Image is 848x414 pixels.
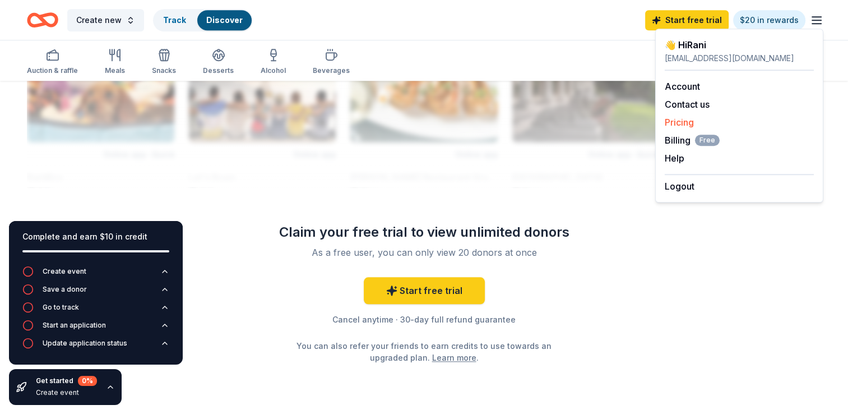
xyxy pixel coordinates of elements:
div: Cancel anytime · 30-day full refund guarantee [263,313,586,326]
div: 0 % [78,376,97,386]
button: Beverages [313,44,350,81]
div: Get started [36,376,97,386]
button: Snacks [152,44,176,81]
span: Billing [665,134,720,147]
button: Help [665,151,684,165]
div: Auction & raffle [27,66,78,75]
div: Meals [105,66,125,75]
button: Logout [665,180,694,193]
a: Account [665,81,700,92]
a: Learn more [432,352,476,364]
button: Go to track [22,302,169,320]
span: Free [695,135,720,146]
div: Save a donor [43,285,87,294]
button: Save a donor [22,284,169,302]
div: Create event [36,388,97,397]
a: Start free trial [645,10,729,30]
button: Desserts [203,44,234,81]
div: You can also refer your friends to earn credits to use towards an upgraded plan. . [294,340,554,364]
button: Meals [105,44,125,81]
a: Discover [206,15,243,25]
span: Create new [76,13,122,27]
button: Start an application [22,320,169,338]
div: Snacks [152,66,176,75]
button: BillingFree [665,134,720,147]
button: Auction & raffle [27,44,78,81]
div: Beverages [313,66,350,75]
a: Start free trial [364,277,485,304]
div: Update application status [43,339,127,348]
div: Alcohol [261,66,286,75]
div: 👋 Hi Rani [665,38,814,52]
button: Create event [22,266,169,284]
a: $20 in rewards [733,10,805,30]
a: Pricing [665,117,694,128]
a: Home [27,7,58,33]
div: Create event [43,267,86,276]
div: Go to track [43,303,79,312]
button: Contact us [665,98,710,111]
div: Start an application [43,321,106,330]
div: [EMAIL_ADDRESS][DOMAIN_NAME] [665,52,814,65]
div: Claim your free trial to view unlimited donors [263,223,586,241]
button: Create new [67,9,144,31]
div: As a free user, you can only view 20 donors at once [276,246,572,259]
div: Complete and earn $10 in credit [22,230,169,243]
div: Desserts [203,66,234,75]
button: Alcohol [261,44,286,81]
button: TrackDiscover [153,9,253,31]
a: Track [163,15,186,25]
button: Update application status [22,338,169,356]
